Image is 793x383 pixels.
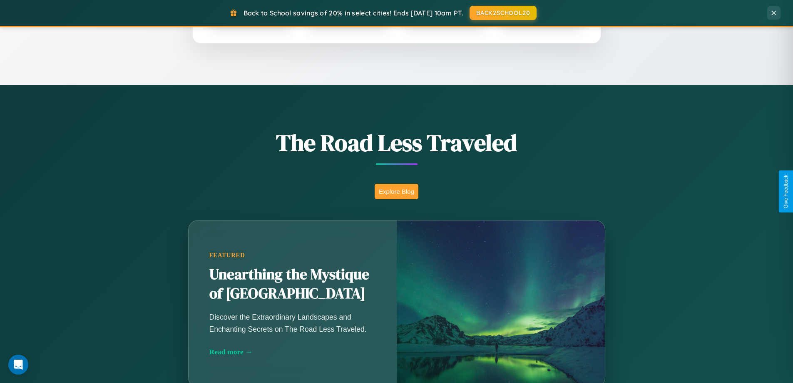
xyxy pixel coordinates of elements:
[209,252,376,259] div: Featured
[209,311,376,335] p: Discover the Extraordinary Landscapes and Enchanting Secrets on The Road Less Traveled.
[470,6,537,20] button: BACK2SCHOOL20
[8,355,28,375] div: Open Intercom Messenger
[375,184,418,199] button: Explore Blog
[244,9,463,17] span: Back to School savings of 20% in select cities! Ends [DATE] 10am PT.
[783,175,789,208] div: Give Feedback
[209,348,376,356] div: Read more →
[147,127,646,159] h1: The Road Less Traveled
[209,265,376,303] h2: Unearthing the Mystique of [GEOGRAPHIC_DATA]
